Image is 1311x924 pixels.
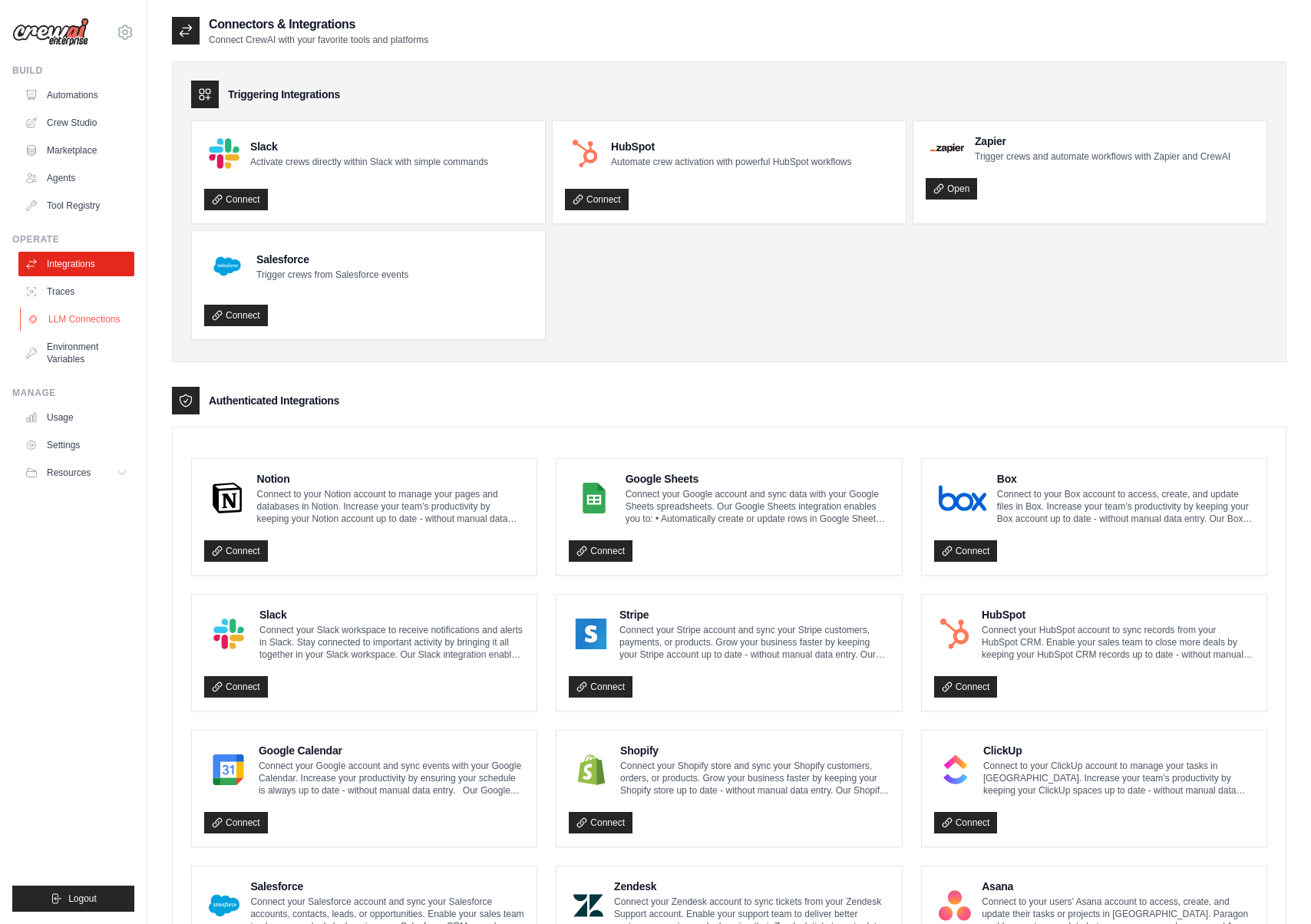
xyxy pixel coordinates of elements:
[18,166,134,190] a: Agents
[256,269,408,281] p: Trigger crews from Salesforce events
[997,488,1254,525] p: Connect to your Box account to access, create, and update files in Box. Increase your team’s prod...
[620,760,890,797] p: Connect your Shopify store and sync your Shopify customers, orders, or products. Grow your busine...
[18,433,134,457] a: Settings
[209,248,246,285] img: Salesforce Logo
[250,139,488,154] h4: Slack
[209,393,339,408] h3: Authenticated Integrations
[975,150,1230,163] p: Trigger crews and automate workflows with Zapier and CrewAI
[573,890,603,921] img: Zendesk Logo
[250,879,524,894] h4: Salesforce
[983,743,1254,758] h4: ClickUp
[934,540,998,562] a: Connect
[18,138,134,163] a: Marketplace
[47,467,91,479] span: Resources
[930,144,964,153] img: Zapier Logo
[12,387,134,399] div: Manage
[18,335,134,371] a: Environment Variables
[256,488,524,525] p: Connect to your Notion account to manage your pages and databases in Notion. Increase your team’s...
[611,156,851,168] p: Automate crew activation with powerful HubSpot workflows
[228,87,340,102] h3: Triggering Integrations
[259,760,524,797] p: Connect your Google account and sync events with your Google Calendar. Increase your productivity...
[997,471,1254,487] h4: Box
[982,624,1254,661] p: Connect your HubSpot account to sync records from your HubSpot CRM. Enable your sales team to clo...
[209,890,239,921] img: Salesforce Logo
[939,483,986,513] img: Box Logo
[983,760,1254,797] p: Connect to your ClickUp account to manage your tasks in [GEOGRAPHIC_DATA]. Increase your team’s p...
[18,279,134,304] a: Traces
[573,619,609,649] img: Stripe Logo
[611,139,851,154] h4: HubSpot
[209,619,249,649] img: Slack Logo
[975,134,1230,149] h4: Zapier
[204,189,268,210] a: Connect
[626,471,890,487] h4: Google Sheets
[569,812,632,833] a: Connect
[204,812,268,833] a: Connect
[204,305,268,326] a: Connect
[12,886,134,912] button: Logout
[204,676,268,698] a: Connect
[18,111,134,135] a: Crew Studio
[569,540,632,562] a: Connect
[209,34,428,46] p: Connect CrewAI with your favorite tools and platforms
[18,405,134,430] a: Usage
[619,624,890,661] p: Connect your Stripe account and sync your Stripe customers, payments, or products. Grow your busi...
[18,83,134,107] a: Automations
[259,624,524,661] p: Connect your Slack workspace to receive notifications and alerts in Slack. Stay connected to impo...
[259,743,524,758] h4: Google Calendar
[573,754,609,785] img: Shopify Logo
[620,743,890,758] h4: Shopify
[982,879,1254,894] h4: Asana
[209,15,428,34] h2: Connectors & Integrations
[626,488,890,525] p: Connect your Google account and sync data with your Google Sheets spreadsheets. Our Google Sheets...
[570,138,600,169] img: HubSpot Logo
[18,193,134,218] a: Tool Registry
[259,607,524,622] h4: Slack
[68,893,97,905] span: Logout
[18,460,134,485] button: Resources
[619,607,890,622] h4: Stripe
[982,607,1254,622] h4: HubSpot
[209,138,239,169] img: Slack Logo
[573,483,614,513] img: Google Sheets Logo
[12,64,134,77] div: Build
[204,540,268,562] a: Connect
[939,619,971,649] img: HubSpot Logo
[614,879,890,894] h4: Zendesk
[569,676,632,698] a: Connect
[18,252,134,276] a: Integrations
[20,307,136,332] a: LLM Connections
[934,812,998,833] a: Connect
[939,890,972,921] img: Asana Logo
[250,156,488,168] p: Activate crews directly within Slack with simple commands
[256,252,408,267] h4: Salesforce
[12,233,134,246] div: Operate
[934,676,998,698] a: Connect
[209,754,248,785] img: Google Calendar Logo
[939,754,973,785] img: ClickUp Logo
[565,189,629,210] a: Connect
[256,471,524,487] h4: Notion
[12,18,89,47] img: Logo
[209,483,246,513] img: Notion Logo
[926,178,977,200] a: Open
